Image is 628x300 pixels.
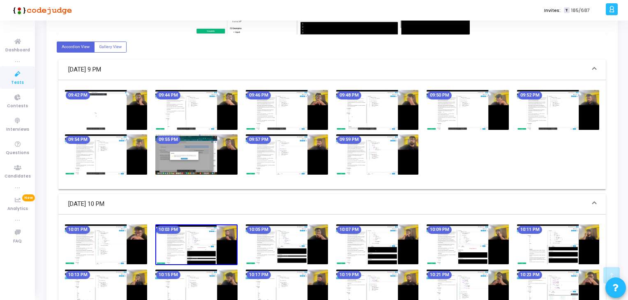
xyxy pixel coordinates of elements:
mat-chip: 09:54 PM [66,136,90,144]
span: New [22,194,35,201]
mat-chip: 09:42 PM [66,91,90,99]
span: Dashboard [5,47,30,54]
img: screenshot-1758991289831.jpeg [517,224,599,265]
mat-chip: 10:19 PM [337,271,361,279]
span: Tests [11,79,24,86]
img: logo [10,2,72,18]
img: screenshot-1758990020897.jpeg [427,90,509,130]
img: screenshot-1758990929864.jpeg [246,224,328,265]
mat-chip: 09:59 PM [337,136,361,144]
img: screenshot-1758990569899.jpeg [336,134,418,175]
mat-chip: 09:55 PM [156,136,180,144]
img: screenshot-1758990449860.jpeg [246,134,328,175]
mat-chip: 10:17 PM [247,271,271,279]
img: screenshot-1758990330098.jpeg [155,134,238,175]
mat-chip: 10:09 PM [427,226,452,234]
label: Invites: [544,7,561,14]
img: screenshot-1758990140887.jpeg [517,90,599,130]
span: Interviews [6,126,29,133]
mat-chip: 10:15 PM [156,271,180,279]
mat-chip: 09:48 PM [337,91,361,99]
mat-expansion-panel-header: [DATE] 10 PM [58,194,606,215]
span: T [564,7,569,14]
span: Contests [7,103,28,110]
mat-chip: 10:07 PM [337,226,361,234]
span: Questions [6,150,29,157]
mat-chip: 09:50 PM [427,91,452,99]
img: screenshot-1758989780885.jpeg [246,90,328,130]
mat-chip: 10:03 PM [156,226,180,234]
span: Analytics [7,205,28,212]
mat-chip: 10:05 PM [247,226,271,234]
img: screenshot-1758990689873.jpeg [65,224,147,265]
mat-chip: 10:01 PM [66,226,90,234]
mat-chip: 10:23 PM [518,271,542,279]
div: [DATE] 9 PM [58,80,606,189]
mat-expansion-panel-header: [DATE] 9 PM [58,60,606,80]
mat-chip: 09:52 PM [518,91,542,99]
mat-panel-title: [DATE] 9 PM [68,65,586,74]
span: FAQ [13,238,22,245]
mat-chip: 09:57 PM [247,136,271,144]
span: 185/687 [571,7,590,14]
img: screenshot-1758989541576.jpeg [65,90,147,130]
mat-chip: 09:44 PM [156,91,180,99]
mat-chip: 10:11 PM [518,226,542,234]
mat-chip: 10:13 PM [66,271,90,279]
mat-chip: 09:46 PM [247,91,271,99]
img: screenshot-1758991169897.jpeg [427,224,509,265]
label: Accordion View [57,42,95,53]
img: screenshot-1758990260896.jpeg [65,134,147,175]
img: screenshot-1758990809907.jpeg [155,224,238,265]
img: screenshot-1758989900892.jpeg [336,90,418,130]
img: screenshot-1758991049825.jpeg [336,224,418,265]
mat-chip: 10:21 PM [427,271,452,279]
span: Candidates [5,173,31,180]
label: Gallery View [94,42,127,53]
mat-panel-title: [DATE] 10 PM [68,199,586,209]
img: screenshot-1758989660888.jpeg [155,90,238,130]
